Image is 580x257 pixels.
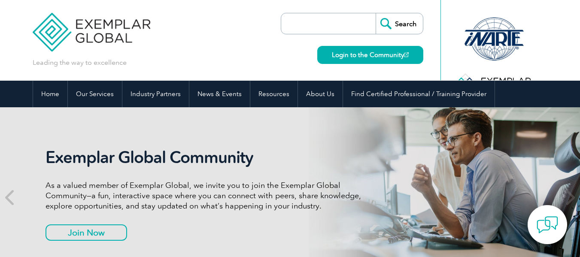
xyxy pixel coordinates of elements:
a: Join Now [46,224,127,241]
a: About Us [298,81,343,107]
a: Login to the Community [317,46,423,64]
a: News & Events [189,81,250,107]
a: Industry Partners [122,81,189,107]
a: Home [33,81,67,107]
h2: Exemplar Global Community [46,148,367,167]
p: As a valued member of Exemplar Global, we invite you to join the Exemplar Global Community—a fun,... [46,180,367,211]
img: open_square.png [404,52,409,57]
input: Search [376,13,423,34]
a: Resources [250,81,298,107]
img: contact-chat.png [537,214,558,236]
a: Find Certified Professional / Training Provider [343,81,495,107]
p: Leading the way to excellence [33,58,127,67]
a: Our Services [68,81,122,107]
